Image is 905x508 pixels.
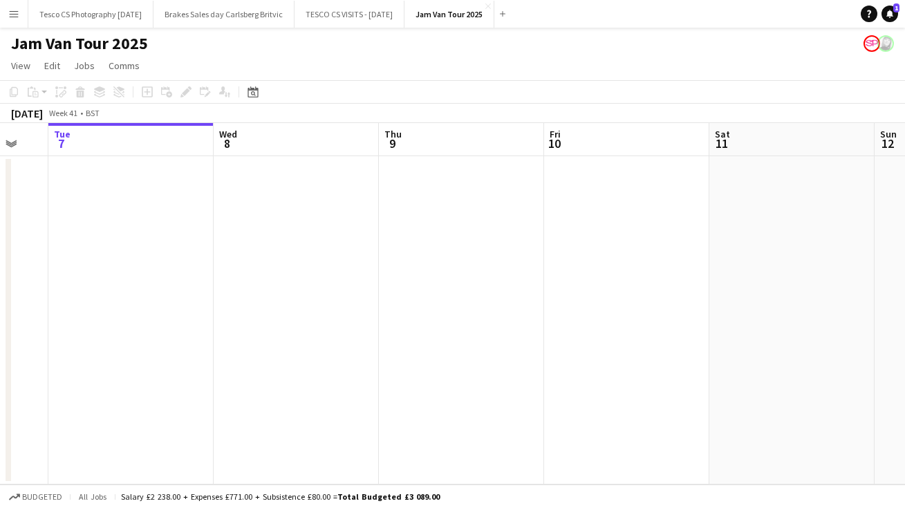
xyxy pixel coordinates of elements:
[878,135,897,151] span: 12
[7,489,64,505] button: Budgeted
[893,3,899,12] span: 1
[880,128,897,140] span: Sun
[52,135,71,151] span: 7
[68,57,100,75] a: Jobs
[877,35,894,52] app-user-avatar: Janeann Ferguson
[46,108,80,118] span: Week 41
[219,128,237,140] span: Wed
[11,33,148,54] h1: Jam Van Tour 2025
[103,57,145,75] a: Comms
[384,128,402,140] span: Thu
[11,106,43,120] div: [DATE]
[404,1,494,28] button: Jam Van Tour 2025
[881,6,898,22] a: 1
[121,491,440,502] div: Salary £2 238.00 + Expenses £771.00 + Subsistence £80.00 =
[54,128,71,140] span: Tue
[217,135,237,151] span: 8
[715,128,730,140] span: Sat
[74,59,95,72] span: Jobs
[153,1,295,28] button: Brakes Sales day Carlsberg Britvic
[713,135,730,151] span: 11
[22,492,62,502] span: Budgeted
[548,135,561,151] span: 10
[6,57,36,75] a: View
[11,59,30,72] span: View
[295,1,404,28] button: TESCO CS VISITS - [DATE]
[44,59,60,72] span: Edit
[337,491,440,502] span: Total Budgeted £3 089.00
[550,128,561,140] span: Fri
[86,108,100,118] div: BST
[28,1,153,28] button: Tesco CS Photography [DATE]
[76,491,109,502] span: All jobs
[864,35,880,52] app-user-avatar: Soozy Peters
[109,59,140,72] span: Comms
[39,57,66,75] a: Edit
[382,135,402,151] span: 9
